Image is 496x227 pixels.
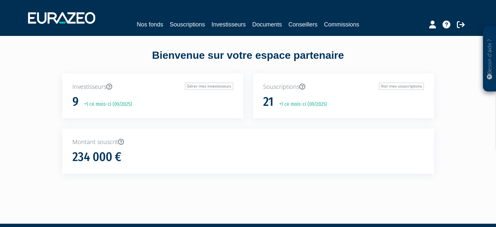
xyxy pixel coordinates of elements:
[289,20,318,29] a: Conseillers
[211,20,246,29] a: Investisseurs
[170,20,205,29] a: Souscriptions
[275,101,327,108] p: +1 ce mois-ci (09/2025)
[72,83,233,91] p: Investisseurs
[263,83,424,91] p: Souscriptions
[137,20,163,29] a: Nos fonds
[57,48,439,73] div: Bienvenue sur votre espace partenaire
[185,83,233,90] a: Gérer mes investisseurs
[72,150,121,164] h1: 234 000 €
[252,20,282,29] a: Documents
[28,12,95,24] img: 1732889491-logotype_eurazeo_blanc_rvb.png
[72,138,424,146] p: Montant souscrit
[379,83,424,90] a: Voir mes souscriptions
[324,20,359,29] a: Commissions
[486,30,493,89] p: Besoin d'aide ?
[263,95,274,109] h1: 21
[72,95,79,109] h1: 9
[80,101,132,108] p: +1 ce mois-ci (09/2025)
